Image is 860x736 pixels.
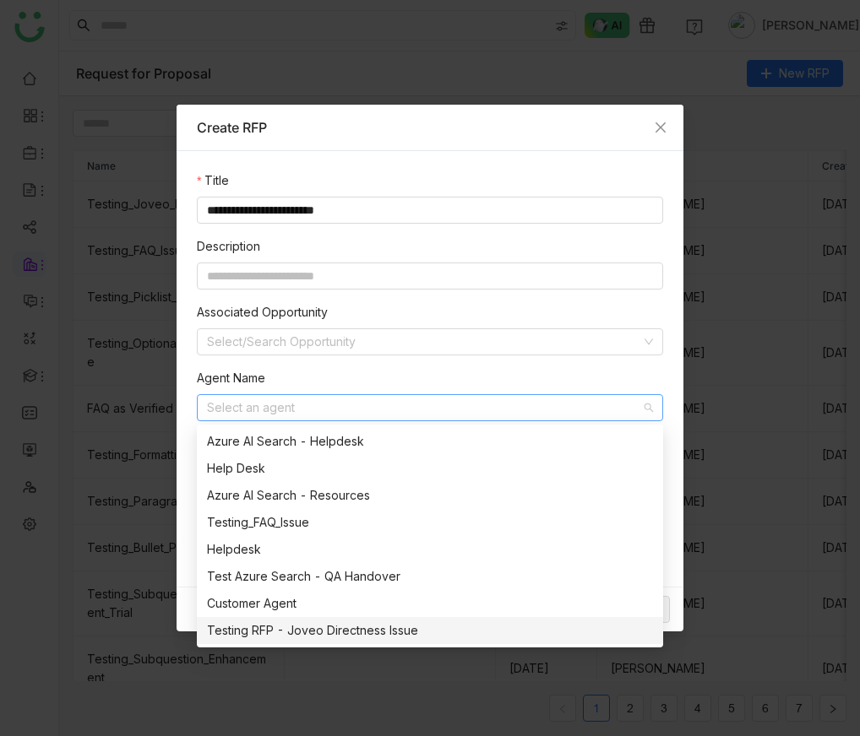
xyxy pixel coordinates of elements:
[197,303,328,322] label: Associated Opportunity
[197,617,663,644] nz-option-item: Testing RFP - Joveo Directness Issue
[207,486,653,505] div: Azure AI Search - Resources
[197,536,663,563] nz-option-item: Helpdesk
[197,428,663,455] nz-option-item: Azure AI Search - Helpdesk
[197,171,229,190] label: Title
[197,563,663,590] nz-option-item: Test Azure Search - QA Handover
[638,105,683,150] button: Close
[197,590,663,617] nz-option-item: Customer Agent
[207,459,653,478] div: Help Desk
[207,621,653,640] div: Testing RFP - Joveo Directness Issue
[207,540,653,559] div: Helpdesk
[207,594,653,613] div: Customer Agent
[197,509,663,536] nz-option-item: Testing_FAQ_Issue
[197,482,663,509] nz-option-item: Azure AI Search - Resources
[207,513,653,532] div: Testing_FAQ_Issue
[197,369,265,387] label: Agent Name
[207,432,653,451] div: Azure AI Search - Helpdesk
[197,237,260,256] label: Description
[207,567,653,586] div: Test Azure Search - QA Handover
[197,118,663,137] div: Create RFP
[197,455,663,482] nz-option-item: Help Desk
